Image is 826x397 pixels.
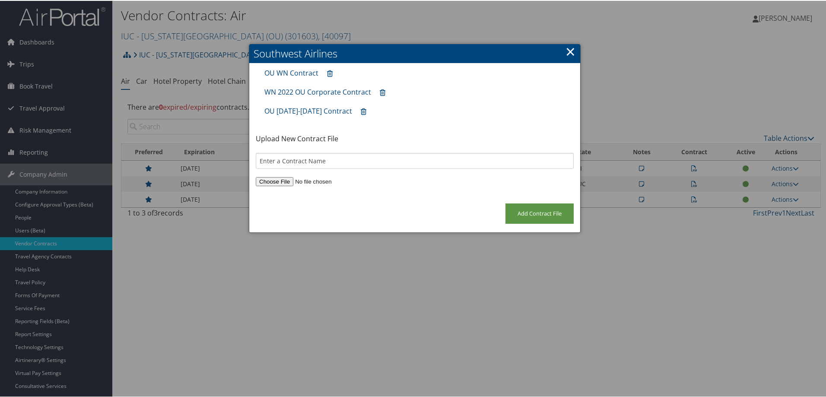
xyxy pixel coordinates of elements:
[256,133,574,144] p: Upload New Contract File
[264,67,318,77] a: OU WN Contract
[264,86,371,96] a: WN 2022 OU Corporate Contract
[264,105,352,115] a: OU [DATE]-[DATE] Contract
[256,152,574,168] input: Enter a Contract Name
[249,43,580,62] h2: Southwest Airlines
[565,42,575,59] a: ×
[323,65,337,81] a: Remove contract
[356,103,371,119] a: Remove contract
[375,84,390,100] a: Remove contract
[505,203,574,223] input: Add Contract File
